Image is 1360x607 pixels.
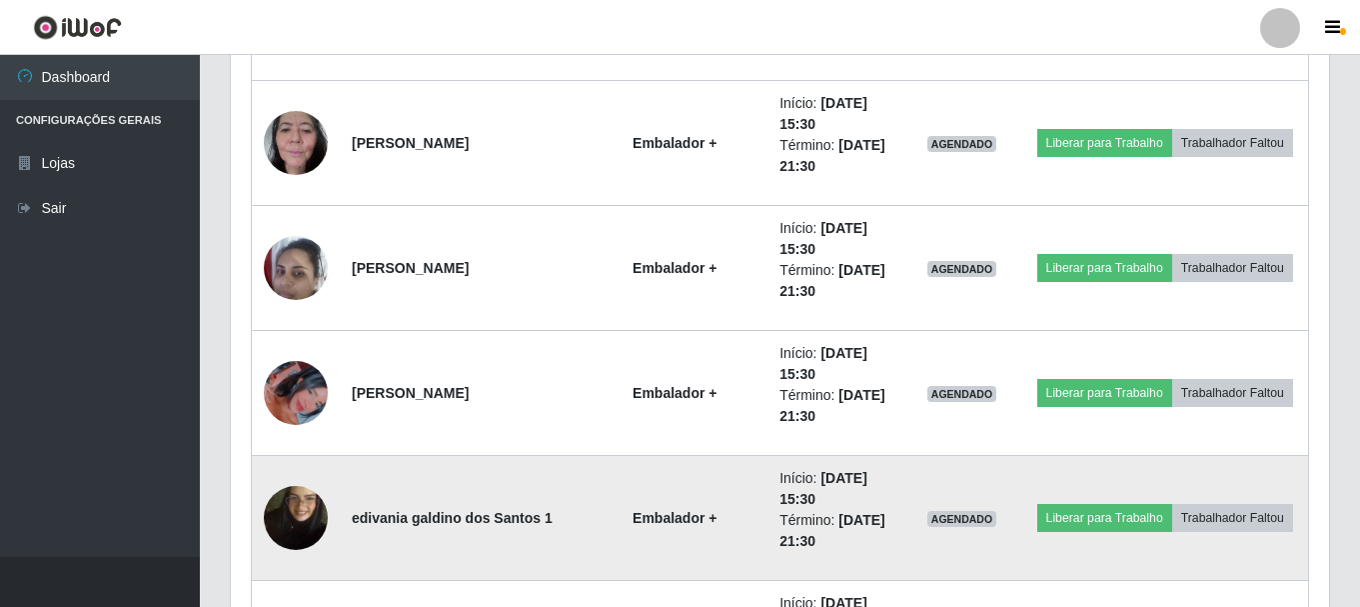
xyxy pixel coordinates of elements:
time: [DATE] 15:30 [779,470,867,507]
strong: [PERSON_NAME] [352,385,469,401]
time: [DATE] 15:30 [779,95,867,132]
strong: edivania galdino dos Santos 1 [352,510,553,526]
span: AGENDADO [927,511,997,527]
strong: Embalador + [633,385,716,401]
button: Liberar para Trabalho [1037,129,1172,157]
span: AGENDADO [927,261,997,277]
button: Trabalhador Faltou [1172,379,1293,407]
button: Trabalhador Faltou [1172,504,1293,532]
strong: Embalador + [633,135,716,151]
time: [DATE] 15:30 [779,345,867,382]
li: Término: [779,385,889,427]
li: Término: [779,135,889,177]
time: [DATE] 15:30 [779,220,867,257]
span: AGENDADO [927,386,997,402]
img: 1705544569716.jpeg [264,461,328,575]
strong: Embalador + [633,510,716,526]
li: Início: [779,343,889,385]
button: Trabalhador Faltou [1172,254,1293,282]
strong: Embalador + [633,260,716,276]
img: 1653915171723.jpeg [264,100,328,185]
img: CoreUI Logo [33,15,122,40]
li: Término: [779,260,889,302]
li: Início: [779,468,889,510]
li: Início: [779,93,889,135]
strong: [PERSON_NAME] [352,260,469,276]
img: 1658953242663.jpeg [264,225,328,310]
li: Início: [779,218,889,260]
span: AGENDADO [927,136,997,152]
button: Liberar para Trabalho [1037,379,1172,407]
img: 1662126306430.jpeg [264,336,328,450]
strong: [PERSON_NAME] [352,135,469,151]
li: Término: [779,510,889,552]
button: Liberar para Trabalho [1037,254,1172,282]
button: Liberar para Trabalho [1037,504,1172,532]
button: Trabalhador Faltou [1172,129,1293,157]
